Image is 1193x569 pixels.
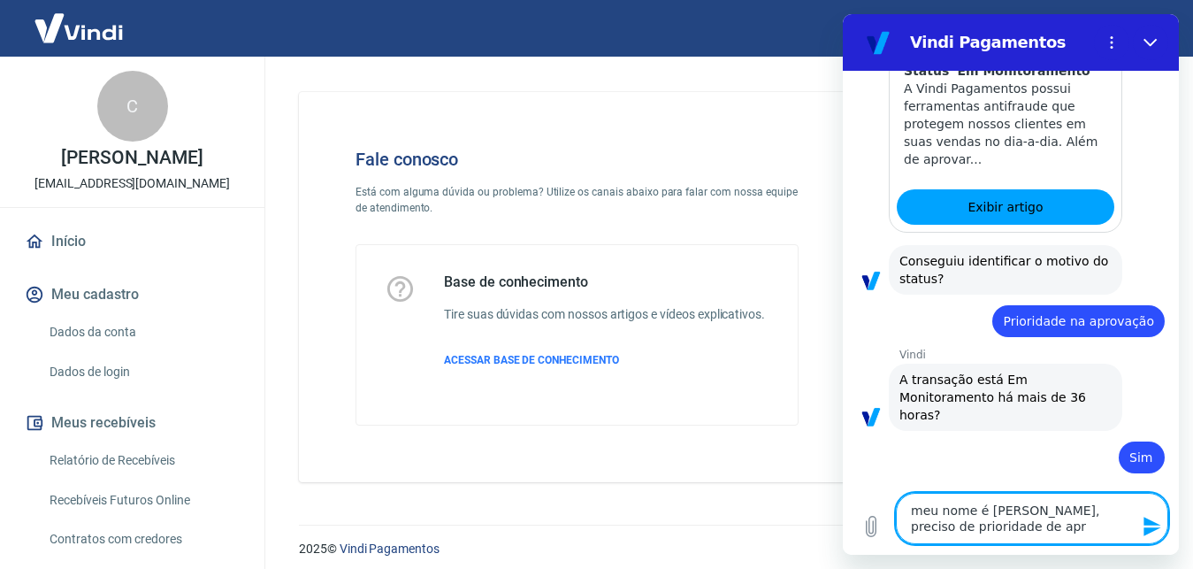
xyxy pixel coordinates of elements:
p: [EMAIL_ADDRESS][DOMAIN_NAME] [34,174,230,193]
h4: Fale conosco [356,149,799,170]
div: C [97,71,168,142]
button: Meus recebíveis [21,404,243,442]
a: Recebíveis Futuros Online [42,482,243,519]
h5: Base de conhecimento [444,273,765,291]
a: Contratos com credores [42,521,243,557]
p: [PERSON_NAME] [61,149,203,167]
a: Vindi Pagamentos [340,542,440,556]
button: Sair [1108,12,1172,45]
a: ACESSAR BASE DE CONHECIMENTO [444,352,765,368]
a: Dados da conta [42,314,243,350]
a: Início [21,222,243,261]
h6: Tire suas dúvidas com nossos artigos e vídeos explicativos. [444,305,765,324]
img: Vindi [21,1,136,55]
img: Fale conosco [840,120,1109,357]
span: ACESSAR BASE DE CONHECIMENTO [444,354,619,366]
p: Está com alguma dúvida ou problema? Utilize os canais abaixo para falar com nossa equipe de atend... [356,184,799,216]
a: Dados de login [42,354,243,390]
a: Relatório de Recebíveis [42,442,243,479]
iframe: Janela de mensagens [843,14,1179,555]
p: 2025 © [299,540,1151,558]
button: Meu cadastro [21,275,243,314]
